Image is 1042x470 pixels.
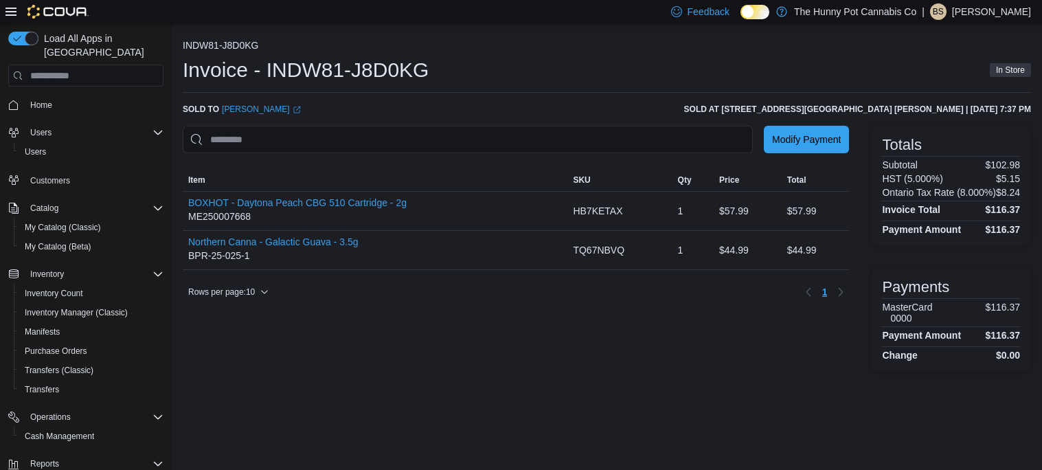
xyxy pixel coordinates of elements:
[882,187,996,198] h6: Ontario Tax Rate (8.000%)
[882,204,940,215] h4: Invoice Total
[800,284,817,300] button: Previous page
[27,5,89,19] img: Cova
[772,133,841,146] span: Modify Payment
[882,137,921,153] h3: Totals
[188,287,255,298] span: Rows per page : 10
[985,159,1020,170] p: $102.98
[930,3,947,20] div: Brandon Saltzman
[882,159,917,170] h6: Subtotal
[19,219,106,236] a: My Catalog (Classic)
[672,197,714,225] div: 1
[25,146,46,157] span: Users
[3,407,169,427] button: Operations
[996,187,1020,198] p: $8.24
[25,346,87,357] span: Purchase Orders
[25,409,76,425] button: Operations
[985,330,1020,341] h4: $116.37
[25,384,59,395] span: Transfers
[25,96,163,113] span: Home
[25,409,163,425] span: Operations
[19,324,65,340] a: Manifests
[14,380,169,399] button: Transfers
[800,281,850,303] nav: Pagination for table: MemoryTable from EuiInMemoryTable
[183,169,567,191] button: Item
[30,175,70,186] span: Customers
[38,32,163,59] span: Load All Apps in [GEOGRAPHIC_DATA]
[952,3,1031,20] p: [PERSON_NAME]
[719,175,739,186] span: Price
[188,197,407,225] div: ME250007668
[19,362,163,379] span: Transfers (Classic)
[14,284,169,303] button: Inventory Count
[19,238,97,255] a: My Catalog (Beta)
[14,237,169,256] button: My Catalog (Beta)
[25,222,101,233] span: My Catalog (Classic)
[3,265,169,284] button: Inventory
[573,175,590,186] span: SKU
[183,40,258,51] button: INDW81-J8D0KG
[30,203,58,214] span: Catalog
[19,343,93,359] a: Purchase Orders
[714,197,782,225] div: $57.99
[833,284,849,300] button: Next page
[188,197,407,208] button: BOXHOT - Daytona Peach CBG 510 Cartridge - 2g
[678,175,692,186] span: Qty
[14,142,169,161] button: Users
[14,303,169,322] button: Inventory Manager (Classic)
[188,236,358,264] div: BPR-25-025-1
[19,144,52,160] a: Users
[25,326,60,337] span: Manifests
[25,171,163,188] span: Customers
[19,381,163,398] span: Transfers
[25,200,64,216] button: Catalog
[25,124,57,141] button: Users
[19,428,100,445] a: Cash Management
[25,124,163,141] span: Users
[188,175,205,186] span: Item
[3,95,169,115] button: Home
[14,322,169,342] button: Manifests
[672,236,714,264] div: 1
[25,172,76,189] a: Customers
[782,169,850,191] button: Total
[19,324,163,340] span: Manifests
[19,285,163,302] span: Inventory Count
[19,285,89,302] a: Inventory Count
[933,3,944,20] span: BS
[25,200,163,216] span: Catalog
[30,269,64,280] span: Inventory
[882,350,917,361] h4: Change
[787,175,806,186] span: Total
[19,238,163,255] span: My Catalog (Beta)
[19,428,163,445] span: Cash Management
[890,313,932,324] h6: 0000
[25,266,163,282] span: Inventory
[183,40,1031,54] nav: An example of EuiBreadcrumbs
[3,123,169,142] button: Users
[25,288,83,299] span: Inventory Count
[25,365,93,376] span: Transfers (Classic)
[30,100,52,111] span: Home
[19,304,133,321] a: Inventory Manager (Classic)
[25,307,128,318] span: Inventory Manager (Classic)
[996,64,1025,76] span: In Store
[25,266,69,282] button: Inventory
[25,241,91,252] span: My Catalog (Beta)
[14,427,169,446] button: Cash Management
[996,173,1020,184] p: $5.15
[684,104,1031,115] h6: Sold at [STREET_ADDRESS][GEOGRAPHIC_DATA] [PERSON_NAME] | [DATE] 7:37 PM
[688,5,729,19] span: Feedback
[922,3,925,20] p: |
[794,3,916,20] p: The Hunny Pot Cannabis Co
[882,173,942,184] h6: HST (5.000%)
[19,144,163,160] span: Users
[19,304,163,321] span: Inventory Manager (Classic)
[764,126,849,153] button: Modify Payment
[822,285,828,299] span: 1
[740,5,769,19] input: Dark Mode
[573,203,622,219] span: HB7KETAX
[985,204,1020,215] h4: $116.37
[19,362,99,379] a: Transfers (Classic)
[30,412,71,423] span: Operations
